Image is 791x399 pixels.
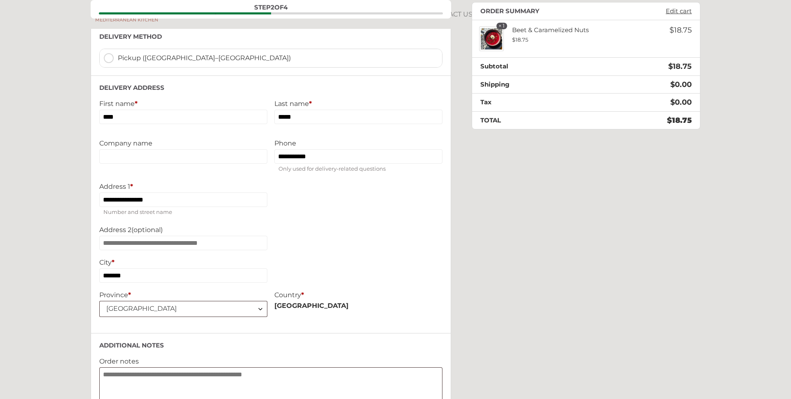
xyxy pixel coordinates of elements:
th: Total [472,111,592,129]
span: Only used for delivery-related questions [274,164,442,174]
abbr: required [112,258,115,266]
label: Order notes [99,357,442,365]
span: $ [670,98,675,107]
bdi: 0.00 [670,98,692,107]
span: Delivery / Pickup address [185,12,271,14]
h3: Delivery address [99,84,442,92]
span: Province [99,301,267,317]
span: 0.00 [670,80,692,89]
label: Last name [274,100,442,108]
a: Edit cart [662,7,696,15]
strong: × 1 [496,23,507,29]
a: CONTACT US [428,5,475,24]
th: Shipping [472,75,592,94]
bdi: 18.75 [669,26,692,35]
div: Step of [99,4,443,10]
label: City [99,258,267,266]
label: First name [99,100,267,108]
abbr: required [130,183,133,190]
h3: Additional notes [99,342,442,349]
label: Country [274,291,442,299]
span: Number and street name [99,207,267,218]
abbr: required [128,291,131,299]
h2: MEDITERRANEAN KITCHEN [91,18,163,22]
label: Address 1 [99,183,267,190]
span: $ [512,36,515,43]
span: Pickup ([GEOGRAPHIC_DATA]–[GEOGRAPHIC_DATA]) [118,53,438,63]
th: Subtotal [472,58,592,76]
span: (optional) [131,226,163,234]
div: Beet & Caramelized Nuts [504,26,634,43]
label: Company name [99,139,267,147]
span: $ [670,80,675,89]
label: Phone [274,139,442,147]
th: Tax [472,94,592,112]
label: Province [99,291,267,299]
span: Ontario [100,301,267,316]
span: 2 [271,3,274,11]
span: 4 [283,3,288,11]
span: $ [667,116,672,125]
h3: Order summary [480,7,539,15]
span: Contact details [99,12,185,14]
bdi: 18.75 [512,36,528,43]
label: Address 2 [99,226,267,234]
bdi: 18.75 [668,62,692,71]
h3: Delivery method [99,33,442,40]
bdi: 18.75 [667,116,692,125]
strong: [GEOGRAPHIC_DATA] [274,302,349,310]
img: Beet & Caramelized Nuts [479,26,504,51]
span: $ [669,26,674,35]
span: $ [668,62,673,71]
